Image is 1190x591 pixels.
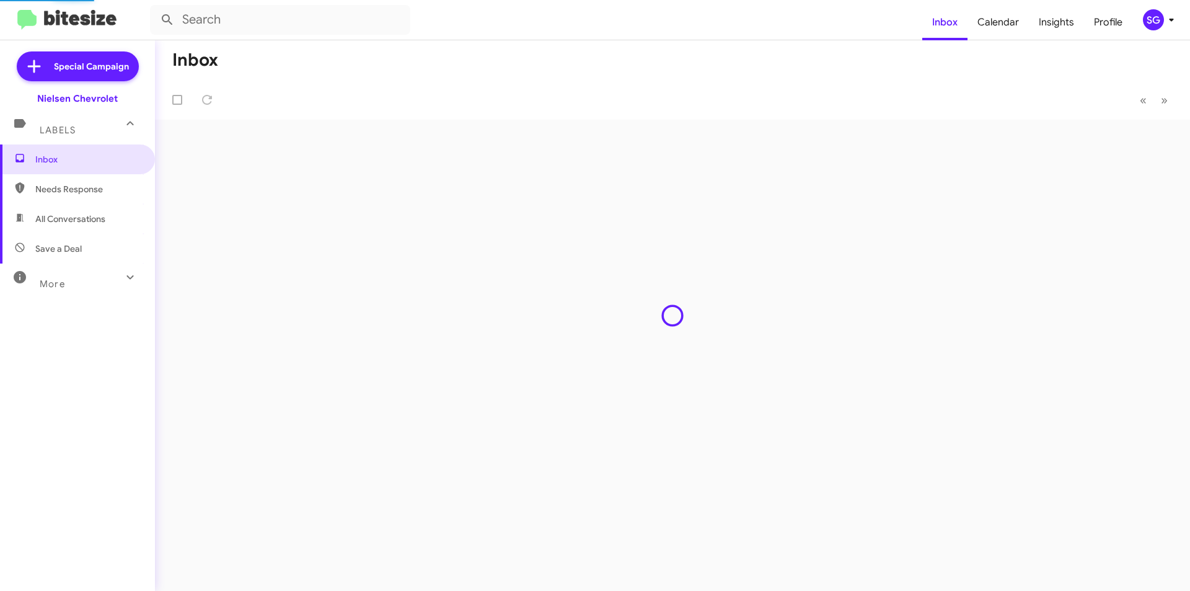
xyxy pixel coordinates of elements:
a: Inbox [922,4,967,40]
span: Inbox [35,153,141,166]
span: More [40,278,65,290]
a: Profile [1084,4,1132,40]
div: Nielsen Chevrolet [37,92,118,105]
nav: Page navigation example [1133,87,1175,113]
h1: Inbox [172,50,218,70]
button: Next [1153,87,1175,113]
div: SG [1143,9,1164,30]
span: Special Campaign [54,60,129,73]
span: All Conversations [35,213,105,225]
button: SG [1132,9,1176,30]
a: Special Campaign [17,51,139,81]
a: Insights [1029,4,1084,40]
span: Save a Deal [35,242,82,255]
input: Search [150,5,410,35]
span: « [1140,92,1147,108]
span: Needs Response [35,183,141,195]
button: Previous [1132,87,1154,113]
span: » [1161,92,1168,108]
span: Labels [40,125,76,136]
a: Calendar [967,4,1029,40]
